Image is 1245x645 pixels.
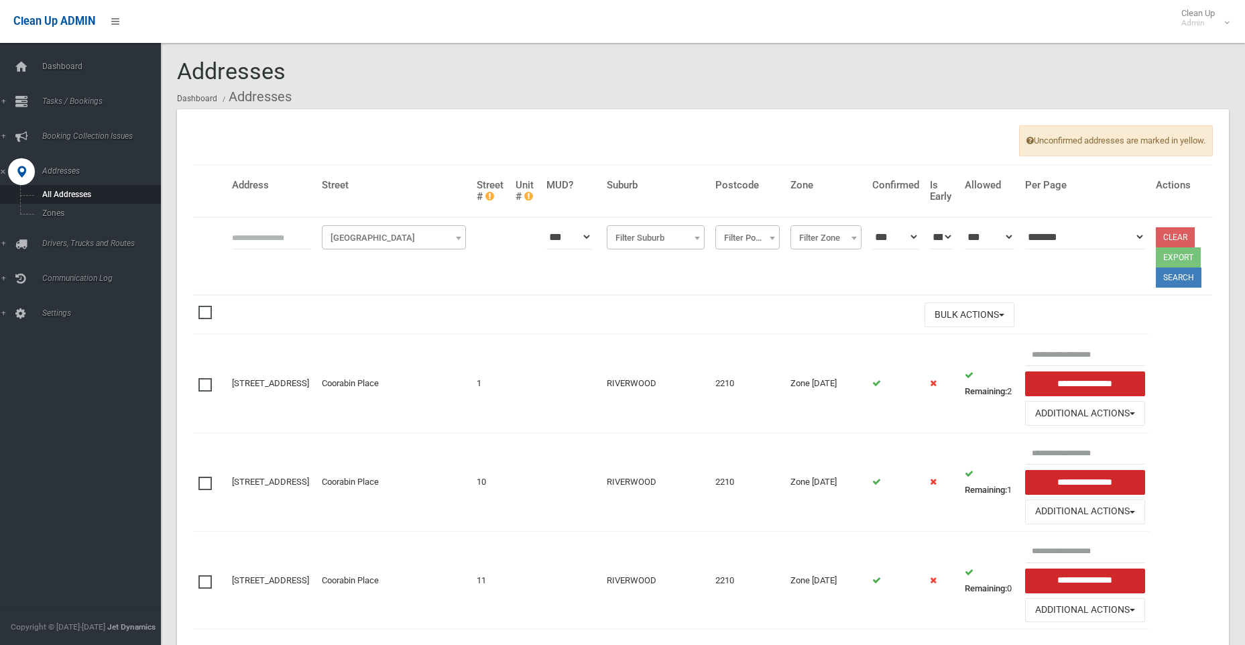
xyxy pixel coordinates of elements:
span: Dashboard [38,62,171,71]
td: Coorabin Place [316,335,471,433]
span: Filter Street [325,229,463,247]
td: 0 [959,531,1019,630]
span: Filter Postcode [715,225,780,249]
h4: Unit # [516,180,535,202]
span: Zones [38,209,160,218]
td: 2210 [710,531,786,630]
span: Communication Log [38,274,171,283]
h4: Per Page [1025,180,1145,191]
span: Filter Suburb [607,225,705,249]
a: [STREET_ADDRESS] [232,575,309,585]
td: Zone [DATE] [785,335,866,433]
span: Filter Street [322,225,466,249]
h4: Allowed [965,180,1014,191]
button: Search [1156,268,1201,288]
td: Zone [DATE] [785,433,866,532]
td: RIVERWOOD [601,335,710,433]
span: Copyright © [DATE]-[DATE] [11,622,105,632]
button: Bulk Actions [925,302,1014,327]
span: Settings [38,308,171,318]
td: Coorabin Place [316,433,471,532]
td: RIVERWOOD [601,531,710,630]
td: 1 [959,433,1019,532]
td: 2210 [710,335,786,433]
strong: Remaining: [965,386,1007,396]
h4: Street # [477,180,505,202]
span: Clean Up ADMIN [13,15,95,27]
span: Filter Postcode [719,229,777,247]
td: 2210 [710,433,786,532]
span: Filter Zone [794,229,857,247]
h4: Zone [790,180,861,191]
strong: Remaining: [965,583,1007,593]
button: Export [1156,247,1201,268]
button: Additional Actions [1025,598,1145,623]
td: 1 [471,335,510,433]
li: Addresses [219,84,292,109]
span: Addresses [177,58,286,84]
h4: Street [322,180,466,191]
td: 11 [471,531,510,630]
span: Addresses [38,166,171,176]
a: [STREET_ADDRESS] [232,477,309,487]
strong: Jet Dynamics [107,622,156,632]
h4: MUD? [546,180,596,191]
h4: Address [232,180,311,191]
span: All Addresses [38,190,160,199]
td: Zone [DATE] [785,531,866,630]
td: Coorabin Place [316,531,471,630]
span: Filter Suburb [610,229,701,247]
span: Unconfirmed addresses are marked in yellow. [1019,125,1213,156]
h4: Actions [1156,180,1207,191]
span: Tasks / Bookings [38,97,171,106]
td: RIVERWOOD [601,433,710,532]
button: Additional Actions [1025,500,1145,524]
h4: Suburb [607,180,705,191]
small: Admin [1181,18,1215,28]
a: Clear [1156,227,1195,247]
span: Filter Zone [790,225,861,249]
span: Booking Collection Issues [38,131,171,141]
span: Drivers, Trucks and Routes [38,239,171,248]
strong: Remaining: [965,485,1007,495]
td: 2 [959,335,1019,433]
td: 10 [471,433,510,532]
h4: Postcode [715,180,780,191]
a: Dashboard [177,94,217,103]
h4: Confirmed [872,180,919,191]
h4: Is Early [930,180,954,202]
span: Clean Up [1175,8,1228,28]
button: Additional Actions [1025,401,1145,426]
a: [STREET_ADDRESS] [232,378,309,388]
